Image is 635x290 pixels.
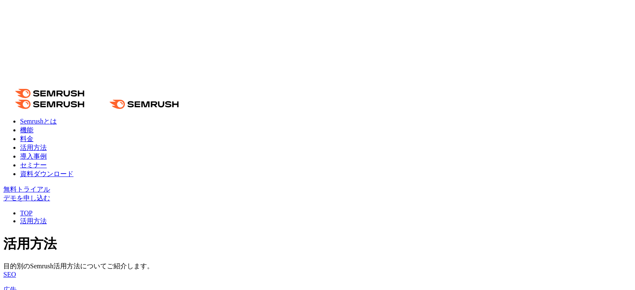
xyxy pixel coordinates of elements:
a: 導入事例 [20,153,47,160]
a: Semrushとは [20,118,57,125]
a: SEO [3,271,632,278]
a: 無料トライアル [3,186,50,193]
a: 活用方法 [20,217,47,224]
a: TOP [20,209,33,217]
a: 機能 [20,126,33,134]
a: 料金 [20,135,33,142]
div: 目的別のSemrush活用方法についてご紹介します。 [3,262,632,271]
a: 活用方法 [20,144,47,151]
h1: 活用方法 [3,235,632,253]
a: 資料ダウンロード [20,170,73,177]
a: セミナー [20,161,47,169]
a: デモを申し込む [3,194,50,202]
